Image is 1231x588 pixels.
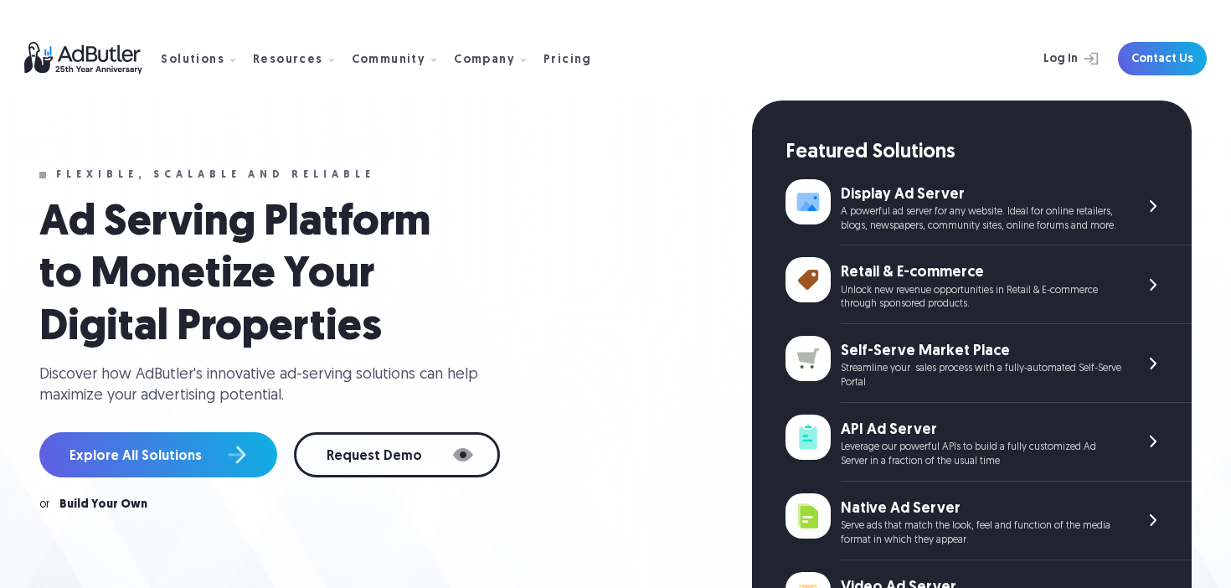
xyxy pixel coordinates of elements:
[841,184,1121,205] div: Display Ad Server
[841,362,1121,390] div: Streamline your sales process with a fully-automated Self-Serve Portal
[39,432,277,477] a: Explore All Solutions
[841,284,1121,312] div: Unlock new revenue opportunities in Retail & E-commerce through sponsored products.
[253,54,323,66] div: Resources
[841,498,1121,519] div: Native Ad Server
[841,341,1121,362] div: Self-Serve Market Place
[543,54,592,66] div: Pricing
[785,168,1192,246] a: Display Ad Server A powerful ad server for any website. Ideal for online retailers, blogs, newspa...
[1118,42,1207,75] a: Contact Us
[161,54,224,66] div: Solutions
[999,42,1108,75] a: Log In
[294,432,500,477] a: Request Demo
[841,441,1121,469] div: Leverage our powerful APIs to build a fully customized Ad Server in a fraction of the usual time
[841,420,1121,441] div: API Ad Server
[39,364,492,406] div: Discover how AdButler's innovative ad-serving solutions can help maximize your advertising potent...
[39,499,49,511] div: or
[785,245,1192,324] a: Retail & E-commerce Unlock new revenue opportunities in Retail & E-commerce through sponsored pro...
[841,262,1121,283] div: Retail & E-commerce
[785,482,1192,560] a: Native Ad Server Serve ads that match the look, feel and function of the media format in which th...
[841,205,1121,234] div: A powerful ad server for any website. Ideal for online retailers, blogs, newspapers, community si...
[785,403,1192,482] a: API Ad Server Leverage our powerful APIs to build a fully customized Ad Server in a fraction of t...
[841,519,1121,548] div: Serve ads that match the look, feel and function of the media format in which they appear.
[39,198,475,354] h1: Ad Serving Platform to Monetize Your Digital Properties
[785,139,1192,168] div: Featured Solutions
[543,51,605,66] a: Pricing
[454,54,515,66] div: Company
[352,54,426,66] div: Community
[59,499,147,511] a: Build Your Own
[56,169,375,181] div: Flexible, scalable and reliable
[785,324,1192,403] a: Self-Serve Market Place Streamline your sales process with a fully-automated Self-Serve Portal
